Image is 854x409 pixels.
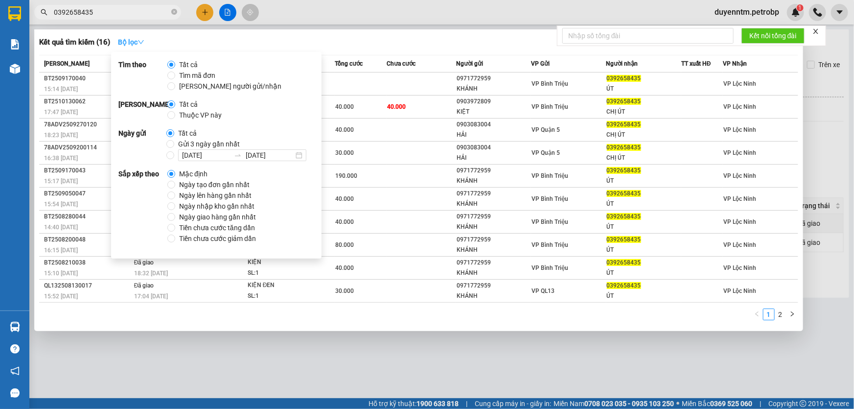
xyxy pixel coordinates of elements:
div: KHÁNH [457,176,531,186]
span: 40.000 [335,265,354,271]
span: 15:10 [DATE] [44,270,78,277]
div: KHÁNH [457,222,531,232]
div: BT2509170040 [44,73,131,84]
span: 15:52 [DATE] [44,293,78,300]
input: Nhập số tổng đài [562,28,734,44]
span: Kết nối tổng đài [749,30,797,41]
span: VP Gửi [531,60,550,67]
span: 40.000 [387,103,406,110]
strong: [PERSON_NAME] [118,99,167,120]
div: KHÁNH [457,199,531,209]
span: VP Lộc Ninh [723,218,756,225]
span: swap-right [234,151,242,159]
div: 0971772959 [457,258,531,268]
span: 40.000 [335,126,354,133]
span: close-circle [171,8,177,17]
div: KIỆT [457,107,531,117]
img: logo-vxr [8,6,21,21]
span: 0392658435 [607,98,641,105]
span: Thuộc VP này [175,110,226,120]
span: 0392658435 [607,190,641,197]
div: 0903972809 [457,96,531,107]
span: question-circle [10,344,20,354]
span: 15:17 [DATE] [44,178,78,185]
div: BT2509050047 [44,189,131,199]
div: SL: 1 [248,268,321,279]
span: Ngày tạo đơn gần nhất [175,179,254,190]
div: ÚT [607,291,681,301]
span: 15:54 [DATE] [44,201,78,208]
span: Người nhận [606,60,638,67]
span: VP Bình Triệu [531,265,568,271]
span: Tổng cước [335,60,363,67]
span: Gửi 3 ngày gần nhất [174,139,244,149]
div: BT2509170043 [44,166,131,176]
span: Tất cả [175,59,202,70]
span: message [10,388,20,398]
div: CHỊ ÚT [607,107,681,117]
div: 0903083004 [457,143,531,153]
div: ÚT [607,222,681,232]
span: 30.000 [335,288,354,294]
span: Chưa cước [387,60,415,67]
h3: Kết quả tìm kiếm ( 16 ) [39,37,110,48]
li: 2 [775,309,786,320]
span: 17:04 [DATE] [134,293,168,300]
span: 17:47 [DATE] [44,109,78,116]
span: Ngày giao hàng gần nhất [175,212,260,222]
div: HẢI [457,130,531,140]
li: Next Page [786,309,798,320]
span: VP Quận 5 [531,149,560,156]
span: 0392658435 [607,236,641,243]
input: Ngày bắt đầu [182,150,230,161]
div: 0971772959 [457,166,531,176]
input: Tìm tên, số ĐT hoặc mã đơn [54,7,169,18]
div: 0971772959 [457,212,531,222]
button: left [751,309,763,320]
span: Ngày nhập kho gần nhất [175,201,258,212]
div: SL: 1 [248,291,321,302]
span: VP Lộc Ninh [723,126,756,133]
span: 0392658435 [607,282,641,289]
span: VP Lộc Ninh [723,241,756,248]
div: 78ADV2509270120 [44,120,131,130]
span: VP Bình Triệu [531,172,568,179]
span: left [754,311,760,317]
img: warehouse-icon [10,64,20,74]
span: Tiền chưa cước giảm dần [175,233,260,244]
strong: Sắp xếp theo [118,168,167,244]
span: 18:32 [DATE] [134,270,168,277]
div: BT2510130062 [44,96,131,107]
span: VP Lộc Ninh [723,80,756,87]
strong: Bộ lọc [118,38,144,46]
span: Tìm mã đơn [175,70,219,81]
span: VP Bình Triệu [531,218,568,225]
span: Tất cả [174,128,201,139]
span: 190.000 [335,172,357,179]
span: 0392658435 [607,75,641,82]
span: 0392658435 [607,213,641,220]
span: Tiền chưa cước tăng dần [175,222,259,233]
input: Ngày kết thúc [246,150,294,161]
span: 15:14 [DATE] [44,86,78,93]
span: 16:15 [DATE] [44,247,78,254]
span: search [41,9,47,16]
span: 40.000 [335,218,354,225]
span: 80.000 [335,241,354,248]
span: VP Bình Triệu [531,195,568,202]
div: BT2508280044 [44,212,131,222]
span: 40.000 [335,195,354,202]
span: 40.000 [335,103,354,110]
div: 0971772959 [457,235,531,245]
div: 0971772959 [457,189,531,199]
span: notification [10,366,20,376]
span: [PERSON_NAME] người gửi/nhận [175,81,285,92]
div: 0971772959 [457,281,531,291]
span: VP Lộc Ninh [723,103,756,110]
span: Tất cả [175,99,202,110]
div: ÚT [607,268,681,278]
strong: Ngày gửi [118,128,166,161]
div: BT2508200048 [44,235,131,245]
div: KHÁNH [457,291,531,301]
span: 30.000 [335,149,354,156]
